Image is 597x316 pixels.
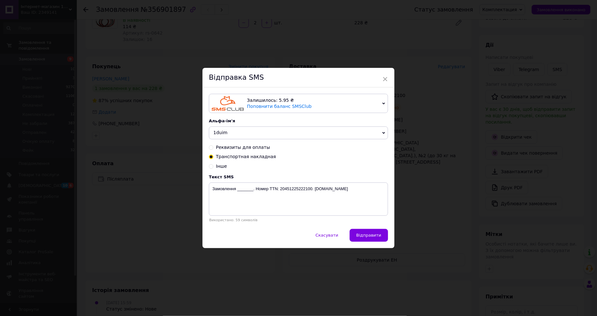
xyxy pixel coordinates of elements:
[382,74,388,85] span: ×
[209,218,388,222] div: Використано: 59 символів
[216,154,276,159] span: Транспортная накладная
[209,182,388,216] textarea: Замовлення _______. Номер TTN: 20451225222100. [DOMAIN_NAME]
[216,145,270,150] span: Реквизиты для оплаты
[315,233,338,238] span: Скасувати
[247,104,312,109] a: Поповнити баланс SMSClub
[247,97,380,104] div: Залишилось: 5.95 ₴
[309,229,345,242] button: Скасувати
[356,233,381,238] span: Відправити
[209,118,235,123] span: Альфа-ім'я
[213,130,227,135] span: 1duim
[350,229,388,242] button: Відправити
[203,68,394,87] div: Відправка SMS
[216,164,227,169] span: Інше
[209,174,388,179] div: Текст SMS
